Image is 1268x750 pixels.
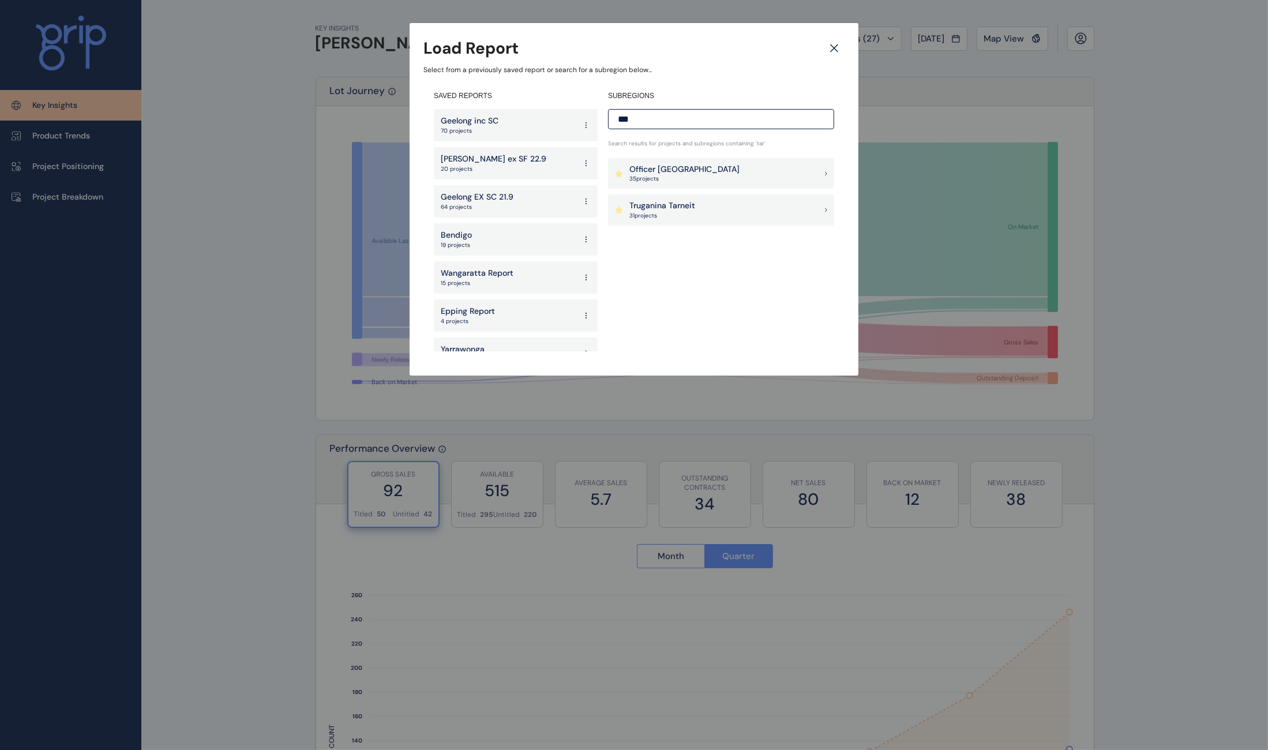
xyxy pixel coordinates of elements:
[423,37,519,59] h3: Load Report
[441,153,546,165] p: [PERSON_NAME] ex SF 22.9
[441,127,498,135] p: 70 projects
[441,241,472,249] p: 19 projects
[441,279,513,287] p: 15 projects
[434,91,598,101] h4: SAVED REPORTS
[608,140,834,148] p: Search results for projects and subregions containing ' tar '
[629,175,740,183] p: 35 project s
[441,268,513,279] p: Wangaratta Report
[441,317,495,325] p: 4 projects
[629,200,695,212] p: Truganina Tarneit
[441,115,498,127] p: Geelong inc SC
[629,164,740,175] p: Officer [GEOGRAPHIC_DATA]
[441,344,485,355] p: Yarrawonga
[441,306,495,317] p: Epping Report
[441,192,513,203] p: Geelong EX SC 21.9
[423,65,845,75] p: Select from a previously saved report or search for a subregion below...
[441,165,546,173] p: 20 projects
[441,230,472,241] p: Bendigo
[608,91,834,101] h4: SUBREGIONS
[441,203,513,211] p: 64 projects
[629,212,695,220] p: 31 project s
